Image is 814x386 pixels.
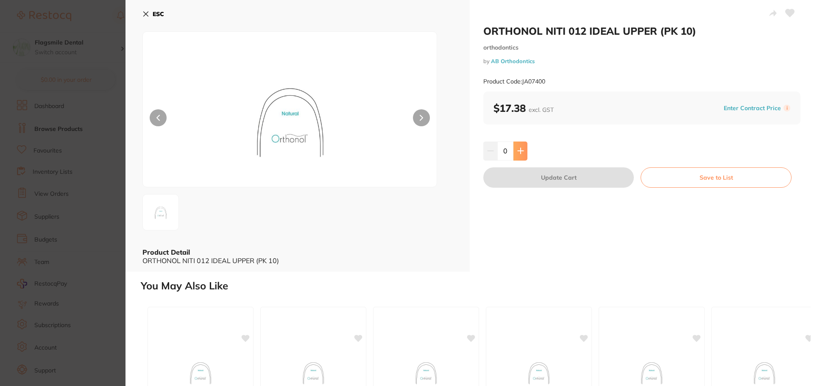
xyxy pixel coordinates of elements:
button: Enter Contract Price [721,104,783,112]
button: ESC [142,7,164,21]
img: MDAtMjB3ZWItanBn [145,197,176,228]
button: Save to List [641,167,792,188]
label: i [783,105,790,111]
h2: ORTHONOL NITI 012 IDEAL UPPER (PK 10) [483,25,800,37]
div: ORTHONOL NITI 012 IDEAL UPPER (PK 10) [142,257,453,264]
a: AB Orthodontics [491,58,535,64]
button: Update Cart [483,167,634,188]
img: MDAtMjB3ZWItanBn [202,53,378,187]
span: excl. GST [529,106,554,114]
small: by [483,58,800,64]
small: Product Code: JA07400 [483,78,545,85]
small: orthodontics [483,44,800,51]
b: Product Detail [142,248,190,256]
b: $17.38 [493,102,554,114]
b: ESC [153,10,164,18]
h2: You May Also Like [141,280,811,292]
